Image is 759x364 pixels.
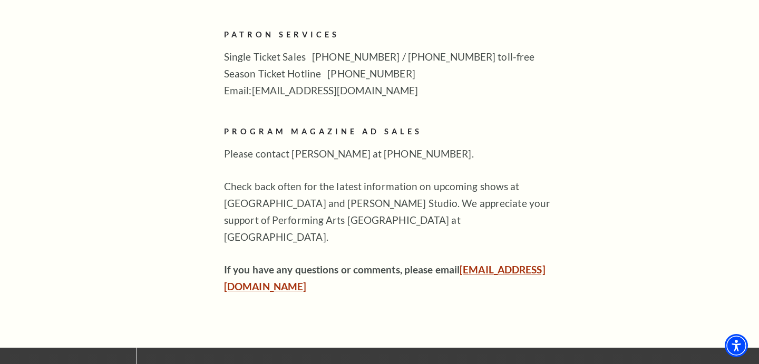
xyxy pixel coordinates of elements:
p: Single Ticket Sales [PHONE_NUMBER] / [PHONE_NUMBER] toll-free Season Ticket Hotline [PHONE_NUMBER... [224,48,567,99]
h2: PROGRAM MAGAZINE AD SALES [224,125,567,139]
p: Check back often for the latest information on upcoming shows at [GEOGRAPHIC_DATA] and [PERSON_NA... [224,178,567,245]
a: [EMAIL_ADDRESS][DOMAIN_NAME] [224,263,546,292]
p: Please contact [PERSON_NAME] at [PHONE_NUMBER]. [224,145,567,162]
h2: Patron Services [224,28,567,42]
div: Accessibility Menu [725,334,748,357]
strong: If you have any questions or comments, please email [224,263,546,292]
